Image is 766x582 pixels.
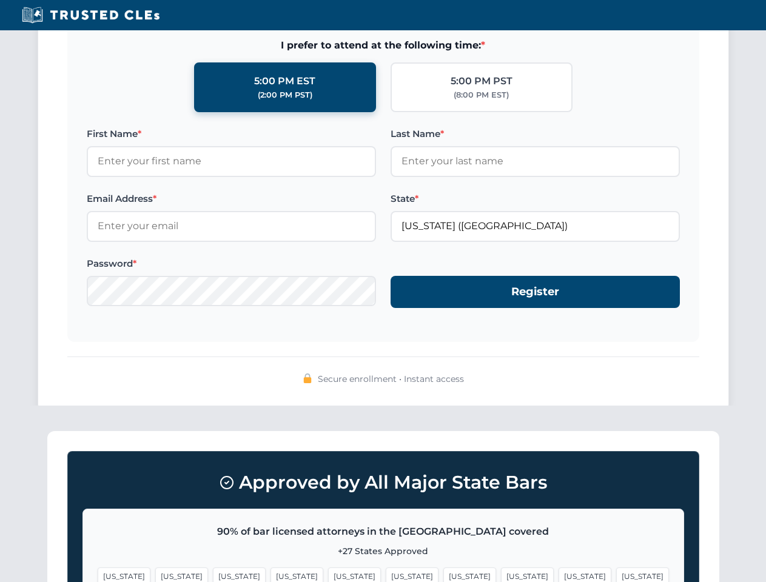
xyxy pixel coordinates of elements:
[258,89,312,101] div: (2:00 PM PST)
[87,127,376,141] label: First Name
[454,89,509,101] div: (8:00 PM EST)
[87,146,376,176] input: Enter your first name
[87,192,376,206] label: Email Address
[87,211,376,241] input: Enter your email
[391,127,680,141] label: Last Name
[391,146,680,176] input: Enter your last name
[391,211,680,241] input: Florida (FL)
[391,276,680,308] button: Register
[303,373,312,383] img: 🔒
[18,6,163,24] img: Trusted CLEs
[82,466,684,499] h3: Approved by All Major State Bars
[318,372,464,386] span: Secure enrollment • Instant access
[254,73,315,89] div: 5:00 PM EST
[87,256,376,271] label: Password
[98,544,669,558] p: +27 States Approved
[391,192,680,206] label: State
[98,524,669,540] p: 90% of bar licensed attorneys in the [GEOGRAPHIC_DATA] covered
[451,73,512,89] div: 5:00 PM PST
[87,38,680,53] span: I prefer to attend at the following time:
